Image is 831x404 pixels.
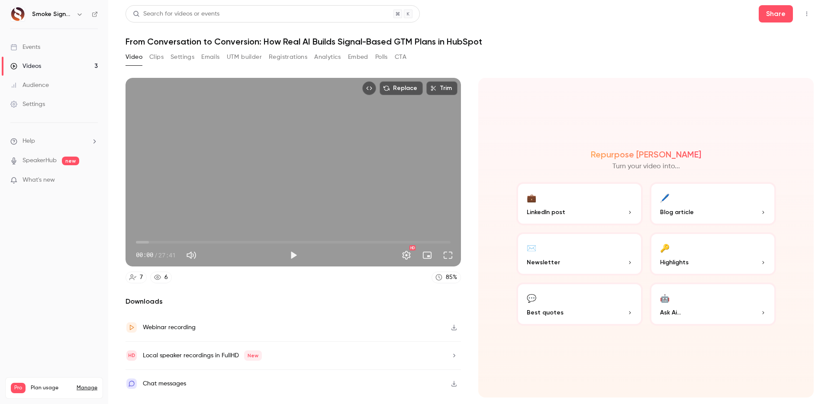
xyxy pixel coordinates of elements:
[527,308,564,317] span: Best quotes
[395,50,406,64] button: CTA
[136,250,176,260] div: 00:00
[348,50,368,64] button: Embed
[164,273,168,282] div: 6
[143,350,262,361] div: Local speaker recordings in FullHD
[660,191,670,204] div: 🖊️
[149,50,164,64] button: Clips
[660,308,681,317] span: Ask Ai...
[800,7,814,21] button: Top Bar Actions
[527,208,565,217] span: LinkedIn post
[439,247,457,264] button: Full screen
[31,385,71,391] span: Plan usage
[660,291,670,305] div: 🤖
[380,81,423,95] button: Replace
[10,100,45,109] div: Settings
[126,272,147,283] a: 7
[62,157,79,165] span: new
[660,241,670,254] div: 🔑
[650,282,776,326] button: 🤖Ask Ai...
[426,81,457,95] button: Trim
[23,176,55,185] span: What's new
[759,5,793,22] button: Share
[158,250,176,260] span: 27:41
[591,149,701,160] h2: Repurpose [PERSON_NAME]
[154,250,158,260] span: /
[419,247,436,264] button: Turn on miniplayer
[11,383,26,393] span: Pro
[143,322,196,333] div: Webinar recording
[133,10,219,19] div: Search for videos or events
[660,258,689,267] span: Highlights
[432,272,461,283] a: 85%
[375,50,388,64] button: Polls
[10,81,49,90] div: Audience
[10,137,98,146] li: help-dropdown-opener
[11,7,25,21] img: Smoke Signals AI
[227,50,262,64] button: UTM builder
[201,50,219,64] button: Emails
[10,43,40,51] div: Events
[171,50,194,64] button: Settings
[398,247,415,264] button: Settings
[612,161,680,172] p: Turn your video into...
[516,182,643,225] button: 💼LinkedIn post
[527,191,536,204] div: 💼
[23,137,35,146] span: Help
[314,50,341,64] button: Analytics
[285,247,302,264] button: Play
[77,385,97,391] a: Manage
[650,232,776,276] button: 🔑Highlights
[446,273,457,282] div: 85 %
[126,36,814,47] h1: From Conversation to Conversion: How Real AI Builds Signal-Based GTM Plans in HubSpot
[23,156,57,165] a: SpeakerHub
[126,50,142,64] button: Video
[244,350,262,361] span: New
[126,296,461,307] h2: Downloads
[269,50,307,64] button: Registrations
[650,182,776,225] button: 🖊️Blog article
[32,10,73,19] h6: Smoke Signals AI
[140,273,143,282] div: 7
[516,232,643,276] button: ✉️Newsletter
[660,208,694,217] span: Blog article
[527,258,560,267] span: Newsletter
[527,241,536,254] div: ✉️
[527,291,536,305] div: 💬
[362,81,376,95] button: Embed video
[136,250,153,260] span: 00:00
[143,378,186,389] div: Chat messages
[87,176,98,184] iframe: Noticeable Trigger
[10,62,41,71] div: Videos
[409,245,415,250] div: HD
[150,272,172,283] a: 6
[183,247,200,264] button: Mute
[516,282,643,326] button: 💬Best quotes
